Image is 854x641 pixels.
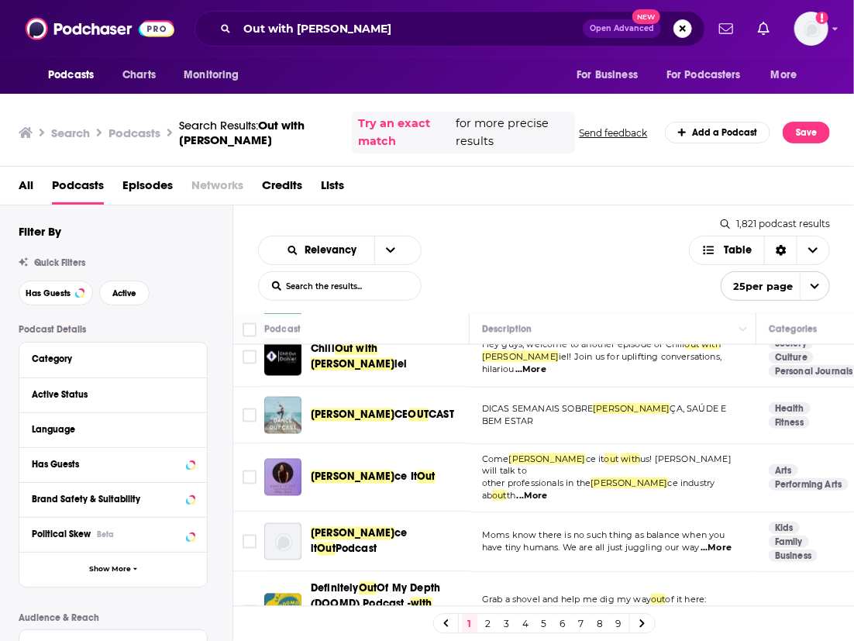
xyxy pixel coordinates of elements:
span: Charts [122,64,156,86]
button: Language [32,419,195,439]
a: 6 [555,615,570,633]
span: iel! Join us for uplifting conversations, hilariou [482,351,721,374]
a: Try an exact match [358,115,453,150]
h3: Podcasts [108,126,160,140]
a: 3 [499,615,515,633]
span: Come [482,453,509,464]
p: Podcast Details [19,324,208,335]
a: 7 [573,615,589,633]
a: Fitness [769,416,810,429]
a: DANCE OUT CAST [264,397,301,434]
a: [PERSON_NAME]ce itOutPodcast [311,526,464,557]
span: Out [317,543,336,556]
span: out [651,594,666,605]
button: Has Guests [32,454,195,474]
a: 2 [480,615,496,633]
span: with [411,598,432,611]
div: Brand Safety & Suitability [32,494,181,505]
img: Dance it Out Podcast [264,523,301,560]
span: ...More [701,542,732,554]
span: have tiny humans. We are all just juggling our way [482,542,700,553]
span: Toggle select row [243,470,257,484]
span: [PERSON_NAME] [482,351,559,362]
div: Beta [97,529,114,539]
a: Podcasts [52,173,104,205]
span: ...More [517,490,548,502]
div: Search podcasts, credits, & more... [195,11,705,47]
span: Political Skew [32,529,91,539]
span: for more precise results [456,115,569,150]
a: Show notifications dropdown [752,16,776,42]
span: Toggle select row [243,605,257,619]
a: 1 [462,615,477,633]
span: Table [724,245,752,256]
span: ÇA, SAÚDE E BEM ESTAR [482,403,727,426]
button: open menu [566,60,657,90]
span: Grab a shovel and help me dig my way [482,594,651,605]
span: Out [417,470,436,484]
button: Political SkewBeta [32,524,195,543]
h2: Choose List sort [258,236,422,265]
button: Column Actions [734,321,752,339]
a: 5 [536,615,552,633]
span: Relevancy [305,245,362,256]
a: Episodes [122,173,173,205]
button: open menu [37,60,114,90]
a: Chill Out with Daniel [264,339,301,376]
a: Culture [769,351,814,364]
span: Podcast [336,543,377,556]
button: open menu [760,60,817,90]
img: Definitely Out Of My Depth (DOOMD) Podcast - with Dan Jones [264,594,301,631]
span: Networks [191,173,243,205]
a: Family [769,536,809,548]
span: th [507,490,515,501]
span: Toggle select row [243,535,257,549]
span: Monitoring [184,64,239,86]
div: Active Status [32,389,184,400]
span: More [771,64,797,86]
a: Credits [262,173,302,205]
span: Quick Filters [34,257,85,268]
button: Active Status [32,384,195,404]
a: Performing Arts [769,478,849,491]
div: 1,821 podcast results [721,218,830,229]
span: Out [359,582,377,595]
a: [PERSON_NAME]CEOUTCAST [311,408,454,423]
span: Has Guests [26,289,71,298]
a: Add a Podcast [665,122,771,143]
span: [PERSON_NAME] [311,408,394,422]
span: us! [PERSON_NAME] will talk to [482,453,732,477]
a: [PERSON_NAME]ce ItOut [311,470,436,485]
button: open menu [273,245,374,256]
div: Description [482,320,532,339]
span: DICAS SEMANAIS SOBRE [482,403,593,414]
span: Chill [311,343,335,356]
a: Health [769,402,811,415]
button: Category [32,349,195,368]
span: [PERSON_NAME] [591,477,667,488]
span: Lists [321,173,344,205]
span: Toggle select row [243,350,257,364]
span: 25 per page [721,274,794,298]
div: Sort Direction [764,236,797,264]
button: Has Guests [19,281,93,305]
div: Language [32,424,184,435]
span: Definitely [311,582,359,595]
a: Business [769,550,818,562]
a: Arts [769,464,798,477]
span: ce industry ab [482,477,715,501]
span: iel [394,358,408,371]
div: Search Results: [179,118,339,147]
a: 9 [611,615,626,633]
h2: Choose View [689,236,831,265]
button: Brand Safety & Suitability [32,489,195,508]
span: All [19,173,33,205]
span: ce It [394,470,417,484]
div: Category [32,353,184,364]
div: Categories [769,320,817,339]
img: Podchaser - Follow, Share and Rate Podcasts [26,14,174,43]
